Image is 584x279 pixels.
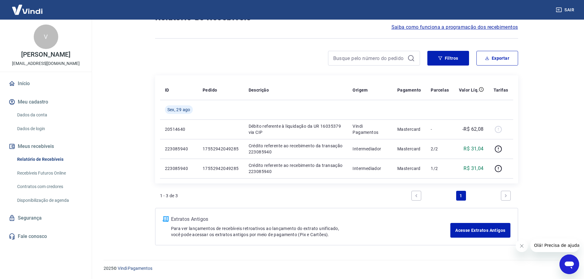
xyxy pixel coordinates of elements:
ul: Pagination [409,188,513,203]
p: Crédito referente ao recebimento da transação 223085940 [249,143,343,155]
button: Meu cadastro [7,95,84,109]
iframe: Fechar mensagem [516,240,528,252]
p: Parcelas [431,87,449,93]
button: Exportar [476,51,518,66]
a: Previous page [411,191,421,201]
a: Fale conosco [7,230,84,243]
p: 17552942049285 [203,165,239,172]
iframe: Mensagem da empresa [530,239,579,252]
p: Mastercard [397,126,421,132]
p: 17552942049285 [203,146,239,152]
a: Acesse Extratos Antigos [450,223,510,238]
p: 1/2 [431,165,449,172]
a: Page 1 is your current page [456,191,466,201]
p: Mastercard [397,146,421,152]
p: -R$ 62,08 [462,126,484,133]
p: Descrição [249,87,269,93]
p: ID [165,87,169,93]
p: Intermediador [353,146,387,152]
a: Segurança [7,211,84,225]
img: ícone [163,216,169,222]
a: Recebíveis Futuros Online [15,167,84,179]
p: 1 - 3 de 3 [160,193,178,199]
iframe: Botão para abrir a janela de mensagens [559,254,579,274]
a: Next page [501,191,511,201]
div: V [34,25,58,49]
p: 20514640 [165,126,193,132]
p: 2/2 [431,146,449,152]
p: Intermediador [353,165,387,172]
button: Meus recebíveis [7,140,84,153]
a: Vindi Pagamentos [118,266,152,271]
a: Saiba como funciona a programação dos recebimentos [391,24,518,31]
p: Crédito referente ao recebimento da transação 223085940 [249,162,343,175]
p: Pedido [203,87,217,93]
img: Vindi [7,0,47,19]
p: Extratos Antigos [171,216,451,223]
span: Sex, 29 ago [167,107,190,113]
p: Mastercard [397,165,421,172]
a: Contratos com credores [15,180,84,193]
input: Busque pelo número do pedido [333,54,405,63]
p: R$ 31,04 [464,145,483,153]
p: R$ 31,04 [464,165,483,172]
p: 223085940 [165,146,193,152]
a: Disponibilização de agenda [15,194,84,207]
p: - [431,126,449,132]
p: [PERSON_NAME] [21,51,70,58]
a: Dados da conta [15,109,84,121]
p: Pagamento [397,87,421,93]
button: Sair [555,4,577,16]
a: Relatório de Recebíveis [15,153,84,166]
p: 2025 © [104,265,569,272]
a: Dados de login [15,123,84,135]
p: Débito referente à liquidação da UR 16035379 via CIP [249,123,343,135]
a: Início [7,77,84,90]
button: Filtros [427,51,469,66]
p: Tarifas [494,87,508,93]
p: [EMAIL_ADDRESS][DOMAIN_NAME] [12,60,80,67]
p: Vindi Pagamentos [353,123,387,135]
p: Valor Líq. [459,87,479,93]
p: Origem [353,87,368,93]
p: Para ver lançamentos de recebíveis retroativos ao lançamento do extrato unificado, você pode aces... [171,225,451,238]
span: Olá! Precisa de ajuda? [4,4,52,9]
p: 223085940 [165,165,193,172]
